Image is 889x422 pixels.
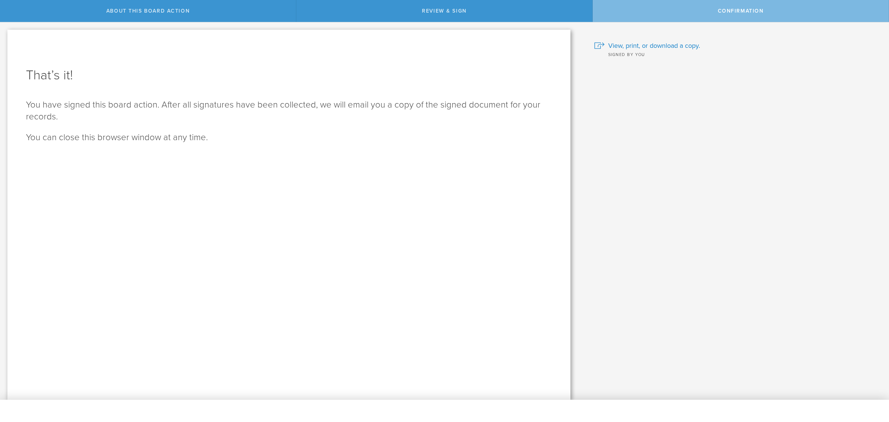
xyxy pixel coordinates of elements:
[718,8,764,14] span: Confirmation
[422,8,467,14] span: Review & Sign
[106,8,190,14] span: About this Board Action
[26,132,552,144] p: You can close this browser window at any time.
[26,66,552,84] h1: That’s it!
[608,41,700,50] span: View, print, or download a copy.
[594,50,878,58] div: Signed by you
[26,99,552,123] p: You have signed this board action. After all signatures have been collected, we will email you a ...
